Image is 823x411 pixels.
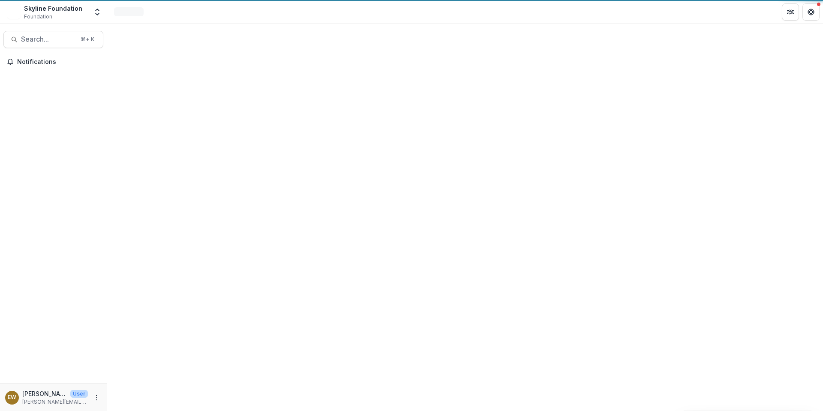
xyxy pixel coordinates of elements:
[91,3,103,21] button: Open entity switcher
[24,13,52,21] span: Foundation
[3,55,103,69] button: Notifications
[8,395,16,400] div: Eddie Whitfield
[70,390,88,398] p: User
[3,31,103,48] button: Search...
[802,3,820,21] button: Get Help
[17,58,100,66] span: Notifications
[24,4,82,13] div: Skyline Foundation
[782,3,799,21] button: Partners
[79,35,96,44] div: ⌘ + K
[22,389,67,398] p: [PERSON_NAME]
[22,398,88,406] p: [PERSON_NAME][EMAIL_ADDRESS][DOMAIN_NAME]
[111,6,147,18] nav: breadcrumb
[21,35,75,43] span: Search...
[91,393,102,403] button: More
